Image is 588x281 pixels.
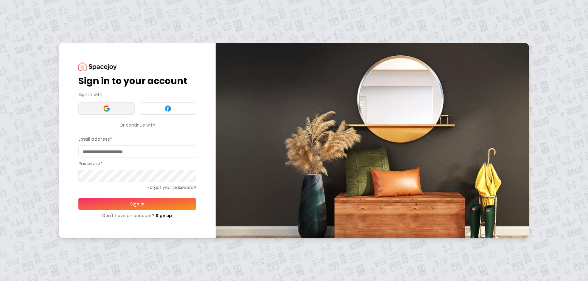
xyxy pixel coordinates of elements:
[78,136,112,142] label: Email address
[216,43,529,238] img: banner
[78,161,103,167] label: Password
[78,76,196,87] h1: Sign in to your account
[78,213,196,219] div: Don't have an account?
[78,62,117,71] img: Spacejoy Logo
[164,105,171,112] img: Facebook signin
[78,91,196,98] p: Sign in with
[78,184,196,190] a: Forgot your password?
[103,105,110,112] img: Google signin
[117,122,158,128] span: Or continue with
[156,213,172,219] a: Sign up
[78,198,196,210] button: Sign In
